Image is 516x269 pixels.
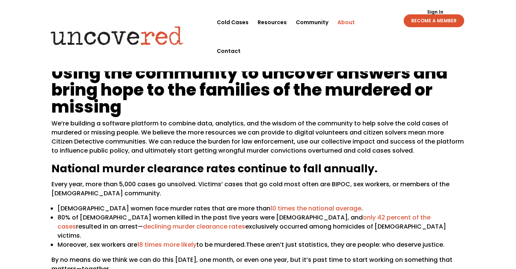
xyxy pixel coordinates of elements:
a: Contact [217,37,241,65]
span: 80% of [DEMOGRAPHIC_DATA] women killed in the past five years were [DEMOGRAPHIC_DATA], and result... [58,213,446,240]
h1: Using the community to uncover answers and bring hope to the families of the murdered or missing [51,64,464,119]
img: Uncovered logo [44,21,190,50]
span: These aren’t just statistics, they are people: who deserve justice. [246,240,445,249]
span: Moreover, sex workers are to be murdered. [58,240,246,249]
a: Resources [258,8,287,37]
a: About [337,8,355,37]
span: National murder clearance rates continue to fall annually. [51,161,378,176]
a: 18 times more likely [137,240,196,249]
a: Cold Cases [217,8,249,37]
a: BECOME A MEMBER [404,14,464,27]
span: Every year, more than 5,000 cases go unsolved. Victims’ cases that go cold most often are BIPOC, ... [51,180,449,198]
a: only 42 percent of the cases [58,213,431,231]
a: 10 times the national average [270,204,361,213]
span: [DEMOGRAPHIC_DATA] women face murder rates that are more than . [58,204,363,213]
a: Sign In [423,10,448,14]
a: declining murder clearance rates [143,222,245,231]
p: We’re building a software platform to combine data, analytics, and the wisdom of the community to... [51,119,464,161]
a: Community [296,8,328,37]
